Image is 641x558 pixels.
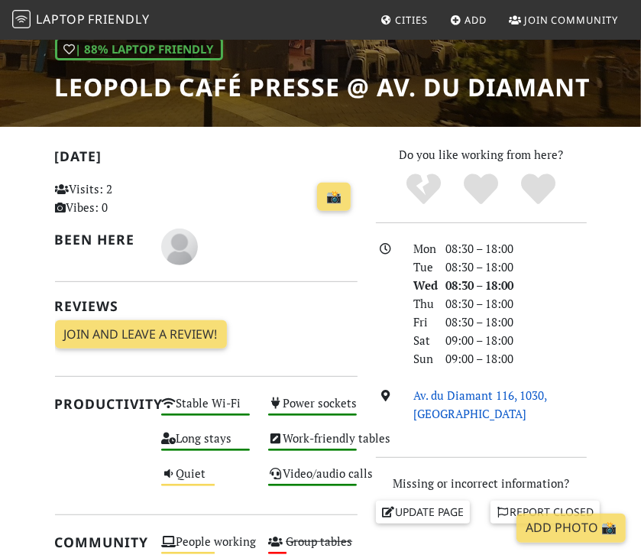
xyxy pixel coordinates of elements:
[510,172,567,206] div: Definitely!
[395,172,452,206] div: No
[36,11,86,28] span: Laptop
[55,148,358,170] h2: [DATE]
[55,232,144,248] h2: Been here
[88,11,149,28] span: Friendly
[374,6,434,34] a: Cities
[152,463,259,498] div: Quiet
[152,428,259,463] div: Long stays
[259,393,366,428] div: Power sockets
[152,393,259,428] div: Stable Wi-Fi
[436,313,595,331] div: 08:30 – 18:00
[436,258,595,276] div: 08:30 – 18:00
[12,10,31,28] img: LaptopFriendly
[452,172,510,206] div: Yes
[259,463,366,498] div: Video/audio calls
[436,239,595,258] div: 08:30 – 18:00
[405,349,437,368] div: Sun
[405,276,437,294] div: Wed
[414,388,548,421] a: Av. du Diamant 116, 1030, [GEOGRAPHIC_DATA]
[161,229,198,265] img: blank-535327c66bd565773addf3077783bbfce4b00ec00e9fd257753287c682c7fa38.png
[286,534,352,549] s: Group tables
[503,6,624,34] a: Join Community
[376,145,587,164] p: Do you like working from here?
[444,6,494,34] a: Add
[161,237,198,252] span: firas rebai
[317,183,351,212] a: 📸
[55,73,591,102] h1: Leopold Café Presse @ Av. du Diamant
[55,37,223,60] div: | 88% Laptop Friendly
[436,294,595,313] div: 08:30 – 18:00
[405,239,437,258] div: Mon
[376,501,471,524] a: Update page
[376,474,587,492] p: Missing or incorrect information?
[55,534,144,550] h2: Community
[405,331,437,349] div: Sat
[55,298,358,314] h2: Reviews
[405,294,437,313] div: Thu
[396,13,428,27] span: Cities
[436,276,595,294] div: 08:30 – 18:00
[405,258,437,276] div: Tue
[405,313,437,331] div: Fri
[55,180,144,216] p: Visits: 2 Vibes: 0
[465,13,487,27] span: Add
[55,396,144,412] h2: Productivity
[436,349,595,368] div: 09:00 – 18:00
[436,331,595,349] div: 09:00 – 18:00
[259,428,366,463] div: Work-friendly tables
[55,320,227,349] a: Join and leave a review!
[12,7,150,34] a: LaptopFriendly LaptopFriendly
[524,13,618,27] span: Join Community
